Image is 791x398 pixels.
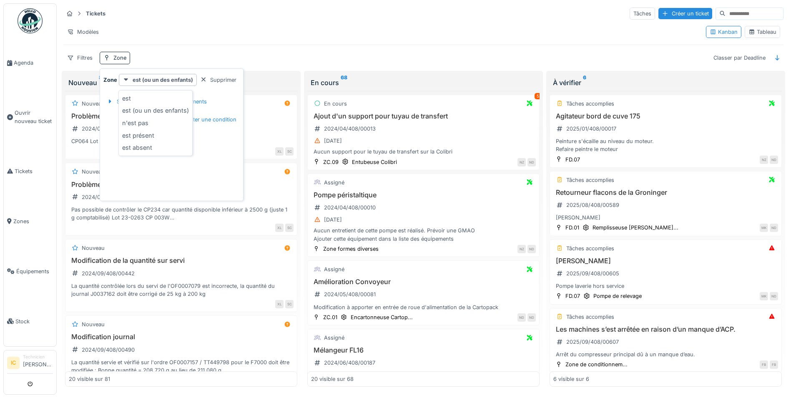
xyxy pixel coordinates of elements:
sup: 68 [341,78,347,88]
h3: Modification de la quantité sur servi [69,257,294,264]
sup: 81 [99,78,104,88]
div: FD.07 [565,156,580,164]
div: est [121,92,191,105]
div: Tâches accomplies [566,176,614,184]
h3: Ajout d'un support pour tuyau de transfert [311,112,536,120]
div: est (ou un des enfants) [121,104,191,117]
span: Zones [13,217,53,225]
div: 20 visible sur 68 [311,375,354,383]
div: En cours [324,100,347,108]
div: Nouveau [82,244,105,252]
div: Assigné [324,265,344,273]
div: Encartonneuse Cartop... [351,313,413,321]
div: Zone formes diverses [323,245,379,253]
div: 2025/08/408/00589 [566,201,619,209]
div: XL [275,147,284,156]
div: n'est pas [121,117,191,129]
div: Assigné [324,334,344,342]
div: Modification à apporter en entrée de roue d'alimentation de la Cartopack [311,303,536,311]
div: En cours [311,78,536,88]
div: Supprimer [197,74,240,86]
div: Tâches accomplies [566,244,614,252]
div: 2025/09/408/00607 [566,338,619,346]
div: La quantité contrôlée lors du servi de l'OF0007079 est incorrecte, la quantité du journal J003716... [69,282,294,298]
div: SC [285,224,294,232]
div: XL [275,300,284,308]
div: Technicien [23,354,53,360]
div: Pompe de relevage [593,292,642,300]
h3: Les machines s’est arrêtée en raison d’un manque d’ACP. [553,325,778,333]
div: Classer par Deadline [710,52,769,64]
div: Tâches accomplies [566,313,614,321]
div: ND [770,156,778,164]
div: ND [770,224,778,232]
span: Équipements [16,267,53,275]
li: [PERSON_NAME] [23,354,53,372]
div: 5 [535,93,541,99]
div: Nouveau [82,320,105,328]
div: Nouveau [82,168,105,176]
div: Arrêt du compresseur principal dû à un manque d’eau. [553,350,778,358]
div: est présent [121,129,191,142]
div: 2025/01/408/00017 [566,125,616,133]
div: 6 visible sur 6 [553,375,589,383]
span: Agenda [14,59,53,67]
div: MK [760,224,768,232]
div: 2024/09/408/00442 [82,270,135,277]
div: 2024/06/408/00187 [324,359,375,367]
span: Ouvrir nouveau ticket [15,109,53,125]
div: Créer un ticket [658,8,712,19]
div: Modèles [63,26,103,38]
div: Aucun entretient de cette pompe est réalisé. Prévoir une GMAO Ajouter cette équipement dans la li... [311,227,536,242]
li: IC [7,357,20,369]
div: 2024/09/408/00490 [82,346,135,354]
div: ND [517,313,526,322]
h3: Agitateur bord de cuve 175 [553,112,778,120]
h3: Modification journal [69,333,294,341]
div: FB [760,360,768,369]
h3: Problème contrôle servis [69,181,294,189]
div: SC [285,147,294,156]
div: NZ [517,245,526,253]
strong: Zone [103,76,117,84]
div: ND [527,245,536,253]
div: Aucun support pour le tuyau de transfert sur la Colibri [311,148,536,156]
div: NZ [517,158,526,166]
div: Sélectionner parmi les équipements [103,96,210,107]
div: est absent [121,141,191,154]
div: Zone [113,54,126,62]
div: XL [275,224,284,232]
div: Tableau [748,28,776,36]
h3: Mélangeur FL16 [311,346,536,354]
div: ND [527,158,536,166]
div: Remplisseuse [PERSON_NAME]... [593,224,678,232]
div: Kanban [710,28,738,36]
div: ND [527,313,536,322]
div: 2024/04/408/00013 [324,125,376,133]
div: Zone de conditionnem... [565,360,628,368]
div: Filtres [63,52,96,64]
h3: [PERSON_NAME] [553,257,778,265]
div: 2024/05/408/00081 [324,290,376,298]
div: FD.01 [565,224,579,232]
div: FD.07 [565,292,580,300]
img: Badge_color-CXgf-gQk.svg [18,8,43,33]
div: FB [770,360,778,369]
div: Tâches accomplies [566,100,614,108]
div: NZ [760,156,768,164]
div: Pompe laverie hors service [553,282,778,290]
div: Peinture s'écaille au niveau du moteur. Refaire peintre le moteur [553,137,778,153]
sup: 6 [583,78,586,88]
div: Assigné [324,179,344,186]
div: [PERSON_NAME] [553,214,778,222]
div: 20 visible sur 81 [69,375,110,383]
div: Entubeuse Colibri [352,158,397,166]
h3: Problème de servis [69,112,294,120]
div: Nouveau [82,100,105,108]
div: Tâches [630,8,655,20]
div: SC [285,300,294,308]
h3: Pompe péristaltique [311,191,536,199]
div: 2024/08/408/00432 [82,125,135,133]
div: [DATE] [324,216,342,224]
div: [DATE] [324,137,342,145]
